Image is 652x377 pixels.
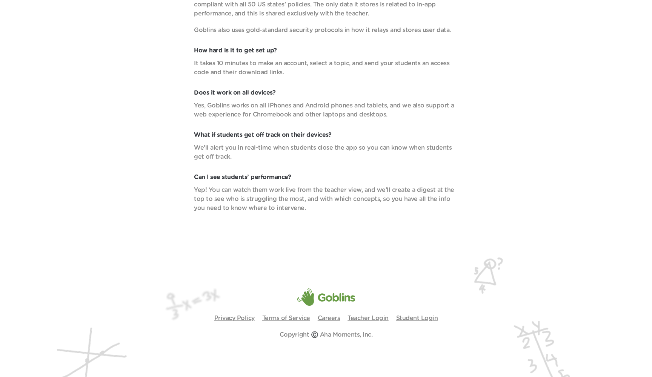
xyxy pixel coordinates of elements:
a: Teacher Login [348,315,389,321]
p: We’ll alert you in real-time when students close the app so you can know when students get off tr... [194,143,458,161]
p: What if students get off track on their devices? [194,130,458,139]
p: Copyright ©️ Aha Moments, Inc. [280,330,373,339]
a: Terms of Service [262,315,310,321]
p: Goblins also uses gold-standard security protocols in how it relays and stores user data. [194,26,458,35]
a: Privacy Policy [214,315,255,321]
p: It takes 10 minutes to make an account, select a topic, and send your students an access code and... [194,59,458,77]
p: Yep! You can watch them work live from the teacher view, and we’ll create a digest at the top to ... [194,185,458,213]
p: Does it work on all devices? [194,88,458,97]
a: Student Login [396,315,438,321]
a: Careers [318,315,340,321]
p: Yes, Goblins works on all iPhones and Android phones and tablets, and we also support a web exper... [194,101,458,119]
p: Can I see students’ performance? [194,173,458,182]
p: How hard is it to get set up? [194,46,458,55]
